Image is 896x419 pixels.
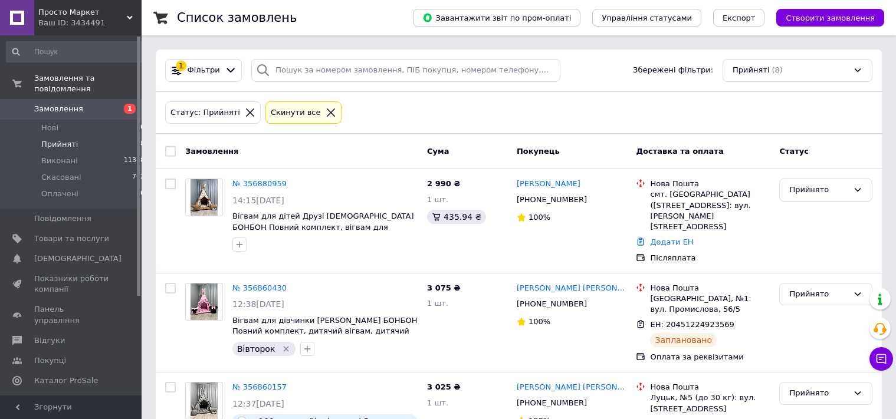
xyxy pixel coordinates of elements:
span: 0 [140,189,145,199]
span: 0 [140,123,145,133]
span: Створити замовлення [786,14,875,22]
span: 8 [140,139,145,150]
span: Покупець [517,146,560,155]
div: Прийнято [789,184,848,196]
div: Луцьк, №5 (до 30 кг): вул. [STREET_ADDRESS] [650,392,770,414]
span: Замовлення [34,104,83,114]
div: Прийнято [789,387,848,400]
span: Управління статусами [602,14,692,22]
span: Прийняті [41,139,78,150]
span: Фільтри [188,65,220,76]
div: Нова Пошта [650,179,770,189]
span: 3 025 ₴ [427,382,460,391]
span: Замовлення та повідомлення [34,73,142,94]
a: Додати ЕН [650,237,693,246]
div: Заплановано [650,333,717,347]
a: [PERSON_NAME] [PERSON_NAME] [517,283,627,294]
span: Покупці [34,355,66,366]
span: Доставка та оплата [636,146,723,155]
button: Експорт [713,9,765,27]
span: 3 075 ₴ [427,283,460,292]
span: 702 [132,172,145,183]
span: Просто Маркет [38,7,127,18]
span: 11318 [124,156,145,166]
div: Cкинути все [268,107,323,119]
span: Відгуки [34,335,65,346]
div: [GEOGRAPHIC_DATA], №1: вул. Промислова, 56/5 [650,293,770,315]
span: Експорт [723,14,756,22]
span: 1 шт. [427,195,448,204]
svg: Видалити мітку [281,344,291,354]
a: № 356880959 [232,179,287,188]
a: Вігвам для дітей Друзі [DEMOGRAPHIC_DATA] БОНБОН Повний комплект, вігвам для хлопчика, дитячий ві... [232,212,414,253]
span: Замовлення [185,146,238,155]
span: [DEMOGRAPHIC_DATA] [34,253,122,264]
div: Нова Пошта [650,382,770,392]
div: Ваш ID: 3434491 [38,18,142,28]
span: Прийняті [733,65,769,76]
button: Створити замовлення [776,9,884,27]
span: Панель управління [34,304,109,325]
span: 100% [529,213,550,222]
a: № 356860430 [232,283,287,292]
a: Створити замовлення [764,13,884,22]
span: Повідомлення [34,213,91,224]
div: смт. [GEOGRAPHIC_DATA] ([STREET_ADDRESS]: вул. [PERSON_NAME][STREET_ADDRESS] [650,189,770,232]
a: Вігвам для дівчинки [PERSON_NAME] БОНБОН Повний комплект, дитячий вігвам, дитячий намет, дитяча п... [232,316,417,358]
a: Фото товару [185,283,223,321]
a: [PERSON_NAME] [517,179,580,190]
span: ЕН: 20451224923569 [650,320,734,329]
span: Показники роботи компанії [34,273,109,295]
span: Виконані [41,156,78,166]
span: Скасовані [41,172,81,183]
div: Статус: Прийняті [168,107,242,119]
div: 1 [176,61,186,71]
span: 100% [529,317,550,326]
span: Каталог ProSale [34,375,98,386]
input: Пошук [6,41,146,62]
div: Нова Пошта [650,283,770,293]
span: 2 990 ₴ [427,179,460,188]
span: Оплачені [41,189,78,199]
a: Фото товару [185,179,223,216]
span: Збережені фільтри: [633,65,713,76]
span: Статус [779,146,809,155]
div: Прийнято [789,288,848,301]
span: 1 шт. [427,299,448,308]
span: (8) [772,65,782,74]
div: [PHONE_NUMBER] [514,395,589,411]
div: [PHONE_NUMBER] [514,296,589,312]
img: Фото товару [191,283,218,320]
span: Вівторок [237,344,275,354]
button: Завантажити звіт по пром-оплаті [413,9,580,27]
input: Пошук за номером замовлення, ПІБ покупця, номером телефону, Email, номером накладної [251,59,560,82]
span: 1 [124,104,136,114]
a: [PERSON_NAME] [PERSON_NAME] [517,382,627,393]
span: Товари та послуги [34,233,109,244]
span: Завантажити звіт по пром-оплаті [422,12,571,23]
a: № 356860157 [232,382,287,391]
div: Оплата за реквізитами [650,352,770,362]
div: 435.94 ₴ [427,210,486,224]
span: 1 шт. [427,398,448,407]
span: 14:15[DATE] [232,196,284,205]
span: Cума [427,146,449,155]
div: Післяплата [650,253,770,263]
img: Фото товару [191,179,218,216]
span: Нові [41,123,58,133]
div: [PHONE_NUMBER] [514,192,589,207]
button: Чат з покупцем [869,347,893,371]
img: Фото товару [191,382,218,419]
span: 12:37[DATE] [232,399,284,408]
span: 12:38[DATE] [232,299,284,309]
h1: Список замовлень [177,11,297,25]
button: Управління статусами [592,9,701,27]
